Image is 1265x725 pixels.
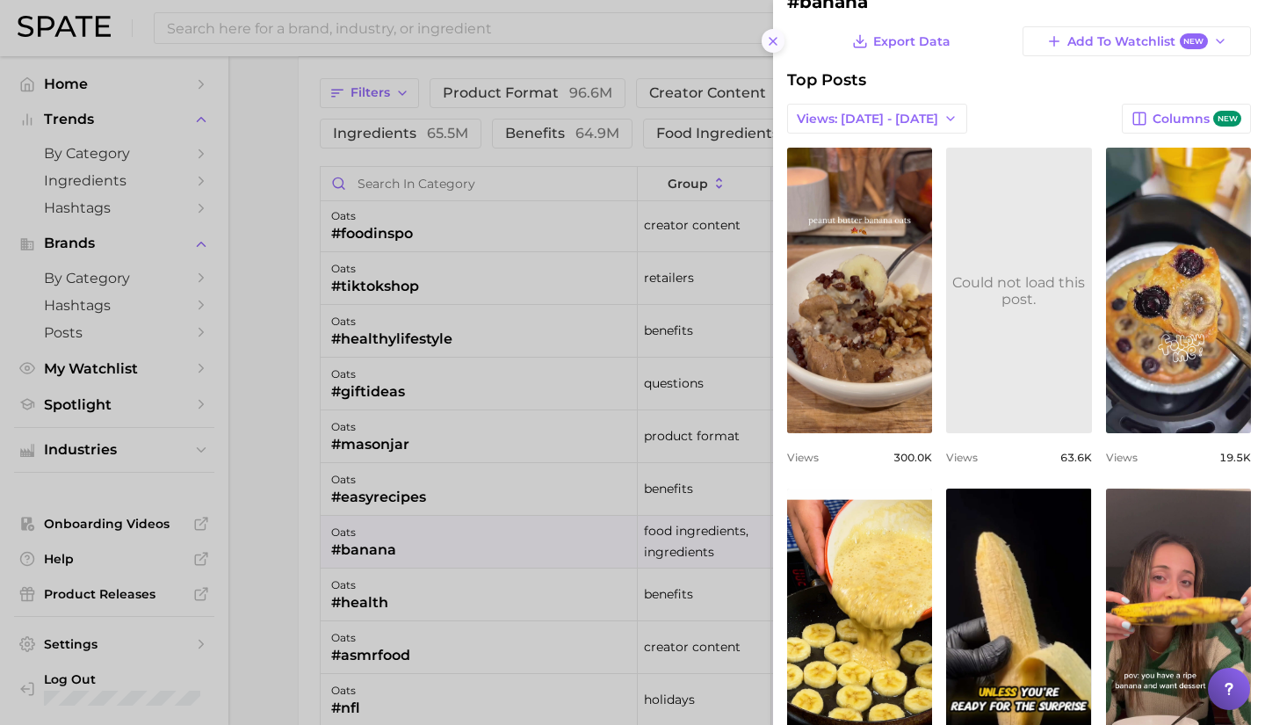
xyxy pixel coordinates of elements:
[1180,33,1208,50] span: New
[848,26,955,56] button: Export Data
[787,104,967,134] button: Views: [DATE] - [DATE]
[1060,451,1092,464] span: 63.6k
[1122,104,1251,134] button: Columnsnew
[1106,451,1138,464] span: Views
[797,112,938,127] span: Views: [DATE] - [DATE]
[1023,26,1251,56] button: Add to WatchlistNew
[787,451,819,464] span: Views
[787,70,866,90] span: Top Posts
[946,451,978,464] span: Views
[1219,451,1251,464] span: 19.5k
[873,34,951,49] span: Export Data
[946,274,1091,308] div: Could not load this post.
[893,451,932,464] span: 300.0k
[1153,111,1241,127] span: Columns
[946,148,1091,433] a: Could not load this post.
[1067,33,1207,50] span: Add to Watchlist
[1213,111,1241,127] span: new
